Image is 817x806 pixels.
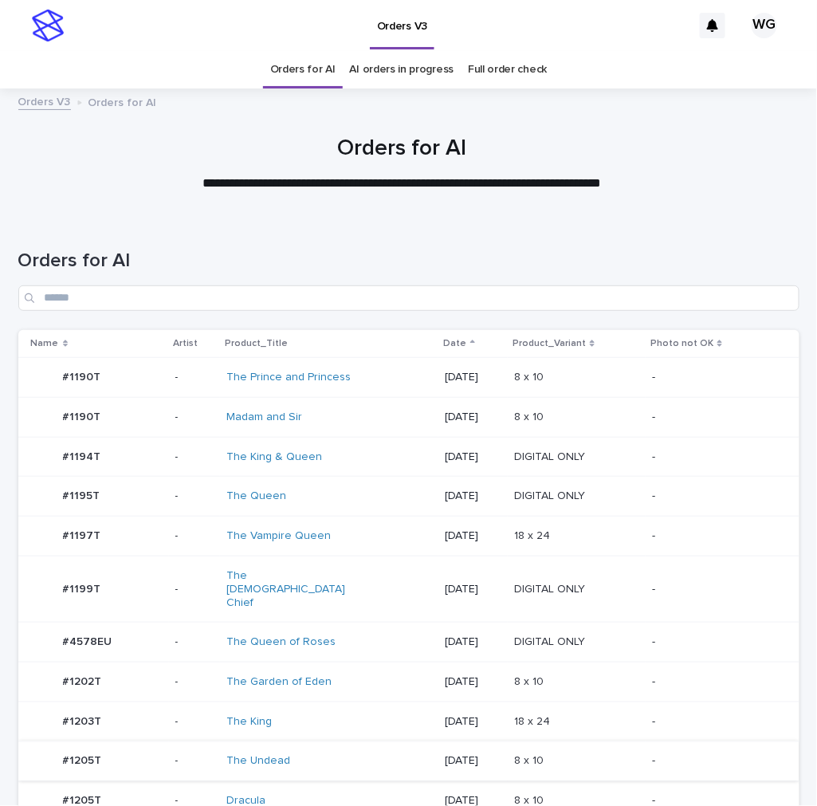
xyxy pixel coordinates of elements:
p: 18 x 24 [514,712,553,729]
p: [DATE] [445,411,501,424]
p: #1190T [63,368,104,384]
a: Full order check [468,51,547,88]
a: The Queen of Roses [226,635,336,649]
p: 8 x 10 [514,752,547,769]
p: #1190T [63,407,104,424]
p: #1202T [63,672,105,689]
a: AI orders in progress [350,51,454,88]
a: The Garden of Eden [226,675,332,689]
a: The Prince and Princess [226,371,351,384]
p: DIGITAL ONLY [514,580,588,596]
p: - [175,583,214,596]
p: #1199T [63,580,104,596]
a: Orders V3 [18,92,71,110]
tr: #1194T#1194T -The King & Queen [DATE]DIGITAL ONLYDIGITAL ONLY - [18,437,799,477]
p: - [175,675,214,689]
p: DIGITAL ONLY [514,447,588,464]
p: 18 x 24 [514,526,553,543]
input: Search [18,285,799,311]
p: [DATE] [445,635,501,649]
p: [DATE] [445,371,501,384]
a: The Queen [226,489,286,503]
a: The Vampire Queen [226,529,331,543]
tr: #1199T#1199T -The [DEMOGRAPHIC_DATA] Chief [DATE]DIGITAL ONLYDIGITAL ONLY - [18,556,799,622]
p: 8 x 10 [514,368,547,384]
p: - [652,675,773,689]
p: Product_Title [225,335,288,352]
p: - [175,450,214,464]
a: Madam and Sir [226,411,302,424]
p: Name [31,335,59,352]
p: #4578EU [63,632,116,649]
a: The Undead [226,755,290,769]
p: 8 x 10 [514,672,547,689]
p: Product_Variant [513,335,586,352]
tr: #4578EU#4578EU -The Queen of Roses [DATE]DIGITAL ONLYDIGITAL ONLY - [18,623,799,662]
p: [DATE] [445,715,501,729]
p: #1197T [63,526,104,543]
p: #1203T [63,712,105,729]
p: - [652,489,773,503]
p: DIGITAL ONLY [514,486,588,503]
p: Photo not OK [650,335,713,352]
tr: #1190T#1190T -Madam and Sir [DATE]8 x 108 x 10 - [18,397,799,437]
a: The [DEMOGRAPHIC_DATA] Chief [226,569,359,609]
tr: #1205T#1205T -The Undead [DATE]8 x 108 x 10 - [18,741,799,781]
p: #1194T [63,447,104,464]
p: #1195T [63,486,104,503]
p: #1205T [63,752,105,769]
p: - [175,489,214,503]
p: [DATE] [445,489,501,503]
p: [DATE] [445,675,501,689]
p: - [652,529,773,543]
a: The King [226,715,272,729]
tr: #1203T#1203T -The King [DATE]18 x 2418 x 24 - [18,702,799,741]
tr: #1197T#1197T -The Vampire Queen [DATE]18 x 2418 x 24 - [18,517,799,556]
p: - [652,715,773,729]
p: 8 x 10 [514,407,547,424]
tr: #1195T#1195T -The Queen [DATE]DIGITAL ONLYDIGITAL ONLY - [18,477,799,517]
p: - [175,529,214,543]
p: - [175,411,214,424]
p: [DATE] [445,755,501,769]
p: - [652,411,773,424]
p: [DATE] [445,583,501,596]
img: stacker-logo-s-only.png [32,10,64,41]
p: Artist [174,335,198,352]
p: - [175,371,214,384]
p: - [652,635,773,649]
p: - [652,755,773,769]
p: - [652,450,773,464]
p: - [175,755,214,769]
div: WG [752,13,777,38]
p: Orders for AI [88,92,157,110]
p: [DATE] [445,529,501,543]
p: [DATE] [445,450,501,464]
h1: Orders for AI [16,136,788,163]
p: Date [443,335,466,352]
p: - [175,715,214,729]
p: - [175,635,214,649]
p: - [652,371,773,384]
tr: #1190T#1190T -The Prince and Princess [DATE]8 x 108 x 10 - [18,357,799,397]
a: Orders for AI [270,51,336,88]
tr: #1202T#1202T -The Garden of Eden [DATE]8 x 108 x 10 - [18,662,799,702]
a: The King & Queen [226,450,322,464]
p: DIGITAL ONLY [514,632,588,649]
p: - [652,583,773,596]
h1: Orders for AI [18,250,799,273]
